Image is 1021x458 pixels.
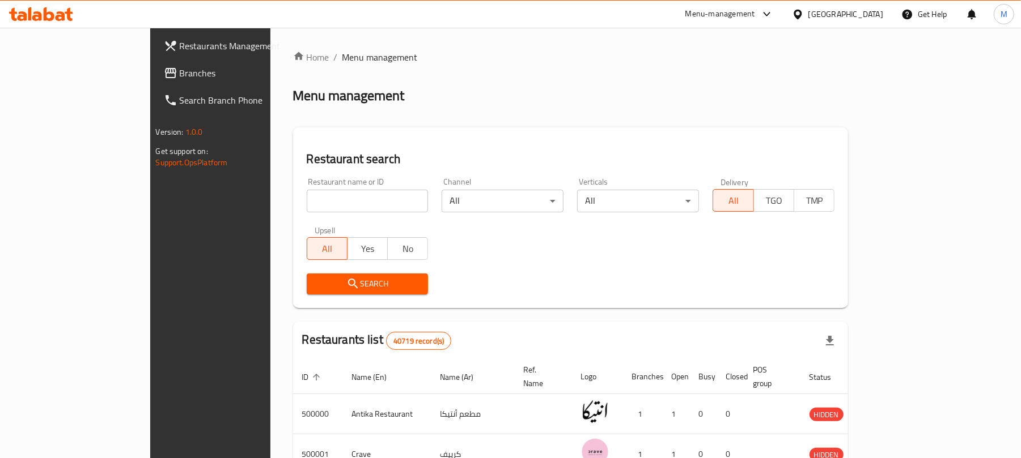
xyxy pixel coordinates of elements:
span: TGO [759,192,790,209]
button: No [387,237,428,260]
span: Search [316,277,420,291]
span: Name (En) [352,370,402,384]
button: All [307,237,348,260]
div: HIDDEN [810,408,844,421]
span: HIDDEN [810,408,844,421]
a: Support.OpsPlatform [156,155,228,170]
span: All [312,241,343,257]
span: Search Branch Phone [180,93,312,107]
span: Status [810,370,846,384]
a: Restaurants Management [155,32,321,59]
label: Upsell [315,226,336,234]
span: Ref. Name [524,363,558,390]
span: Name (Ar) [440,370,489,384]
td: 0 [717,394,744,434]
nav: breadcrumb [293,50,849,64]
span: Yes [352,241,383,257]
span: ID [302,370,324,384]
span: Get support on: [156,144,208,159]
td: 0 [690,394,717,434]
div: [GEOGRAPHIC_DATA] [808,8,883,20]
td: مطعم أنتيكا [431,394,515,434]
a: Search Branch Phone [155,87,321,114]
img: Antika Restaurant [581,397,609,426]
span: No [392,241,423,257]
div: All [577,190,699,212]
button: Search [307,273,429,294]
div: Menu-management [685,7,755,21]
span: Version: [156,125,184,139]
span: TMP [799,192,830,209]
span: 1.0.0 [185,125,203,139]
span: All [718,192,749,209]
span: Branches [180,66,312,80]
a: Branches [155,59,321,87]
button: TMP [794,189,834,212]
th: Branches [623,359,663,394]
span: POS group [753,363,787,390]
div: Total records count [386,332,451,350]
li: / [334,50,338,64]
input: Search for restaurant name or ID.. [307,190,429,212]
span: M [1001,8,1007,20]
th: Busy [690,359,717,394]
span: Menu management [342,50,418,64]
td: Antika Restaurant [343,394,431,434]
span: Restaurants Management [180,39,312,53]
h2: Restaurant search [307,151,835,168]
button: TGO [753,189,794,212]
h2: Restaurants list [302,331,452,350]
td: 1 [623,394,663,434]
button: All [713,189,753,212]
div: All [442,190,564,212]
th: Closed [717,359,744,394]
h2: Menu management [293,87,405,105]
th: Logo [572,359,623,394]
td: 1 [663,394,690,434]
button: Yes [347,237,388,260]
span: 40719 record(s) [387,336,451,346]
div: Export file [816,327,844,354]
th: Open [663,359,690,394]
label: Delivery [721,178,749,186]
